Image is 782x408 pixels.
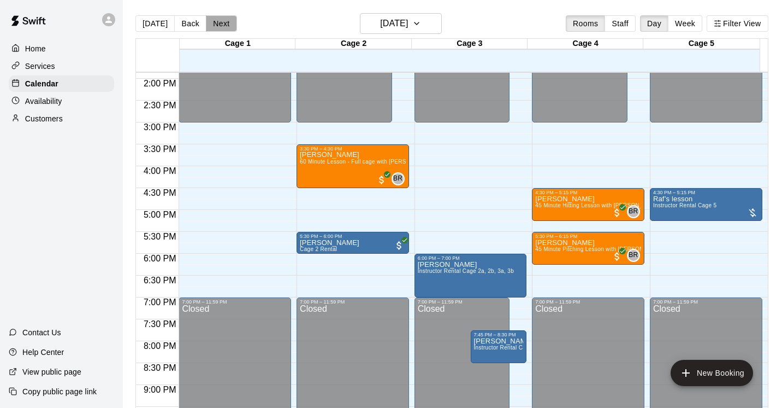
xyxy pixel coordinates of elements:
[141,341,179,351] span: 8:00 PM
[474,345,570,351] span: Instructor Rental Cage 2a, 2b, 3a, 3b
[535,234,641,239] div: 5:30 PM – 6:15 PM
[627,205,640,218] div: Billy Jack Ryan
[653,190,759,195] div: 4:30 PM – 5:15 PM
[532,188,644,221] div: 4:30 PM – 5:15 PM: Oliver Daniele
[182,299,288,305] div: 7:00 PM – 11:59 PM
[640,15,668,32] button: Day
[135,15,175,32] button: [DATE]
[535,246,714,252] span: 45 Minute Pitching Lesson with [PERSON_NAME] [PERSON_NAME]
[141,363,179,372] span: 8:30 PM
[141,276,179,285] span: 6:30 PM
[653,299,759,305] div: 7:00 PM – 11:59 PM
[9,58,114,74] a: Services
[380,16,408,31] h6: [DATE]
[414,254,527,298] div: 6:00 PM – 7:00 PM: Mackie Lesson
[631,249,640,262] span: Billy Jack Ryan
[300,159,485,165] span: 60 Minute Lesson - Full cage with [PERSON_NAME] [PERSON_NAME]
[393,173,402,184] span: BR
[629,206,638,217] span: BR
[566,15,605,32] button: Rooms
[141,210,179,219] span: 5:00 PM
[627,249,640,262] div: Billy Jack Ryan
[141,232,179,241] span: 5:30 PM
[141,385,179,394] span: 9:00 PM
[25,78,58,89] p: Calendar
[22,347,64,358] p: Help Center
[535,190,641,195] div: 4:30 PM – 5:15 PM
[141,319,179,329] span: 7:30 PM
[25,96,62,107] p: Availability
[141,144,179,154] span: 3:30 PM
[412,39,528,49] div: Cage 3
[300,299,406,305] div: 7:00 PM – 11:59 PM
[297,232,409,254] div: 5:30 PM – 6:00 PM: Kaden Gustafson
[535,202,710,208] span: 45 Minute Hitting Lesson with [PERSON_NAME] [PERSON_NAME]
[25,113,63,124] p: Customers
[376,174,387,185] span: All customers have paid
[9,110,114,127] a: Customers
[528,39,643,49] div: Cage 4
[653,202,716,208] span: Instructor Rental Cage 5
[25,43,46,54] p: Home
[360,13,442,34] button: [DATE]
[535,299,641,305] div: 7:00 PM – 11:59 PM
[396,172,405,185] span: Billy Jack Ryan
[141,298,179,307] span: 7:00 PM
[629,250,638,261] span: BR
[141,188,179,197] span: 4:30 PM
[532,232,644,265] div: 5:30 PM – 6:15 PM: Kai Pearson
[141,166,179,176] span: 4:00 PM
[300,146,406,151] div: 3:30 PM – 4:30 PM
[418,299,507,305] div: 7:00 PM – 11:59 PM
[631,205,640,218] span: Billy Jack Ryan
[605,15,636,32] button: Staff
[206,15,236,32] button: Next
[22,327,61,338] p: Contact Us
[9,40,114,57] a: Home
[394,240,405,251] span: All customers have paid
[141,79,179,88] span: 2:00 PM
[9,93,114,109] a: Availability
[612,251,623,262] span: All customers have paid
[141,101,179,110] span: 2:30 PM
[297,144,409,188] div: 3:30 PM – 4:30 PM: John Kniesche
[295,39,411,49] div: Cage 2
[141,254,179,263] span: 6:00 PM
[612,207,623,218] span: All customers have paid
[25,61,55,72] p: Services
[180,39,295,49] div: Cage 1
[707,15,768,32] button: Filter View
[650,188,762,221] div: 4:30 PM – 5:15 PM: Raf’s lesson
[392,172,405,185] div: Billy Jack Ryan
[9,75,114,92] a: Calendar
[141,123,179,132] span: 3:00 PM
[300,234,406,239] div: 5:30 PM – 6:00 PM
[22,386,97,397] p: Copy public page link
[174,15,206,32] button: Back
[418,255,524,261] div: 6:00 PM – 7:00 PM
[22,366,81,377] p: View public page
[671,360,753,386] button: add
[300,246,337,252] span: Cage 2 Rental
[471,330,527,363] div: 7:45 PM – 8:30 PM: Mackie Lesson
[418,268,514,274] span: Instructor Rental Cage 2a, 2b, 3a, 3b
[668,15,702,32] button: Week
[643,39,759,49] div: Cage 5
[474,332,524,337] div: 7:45 PM – 8:30 PM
